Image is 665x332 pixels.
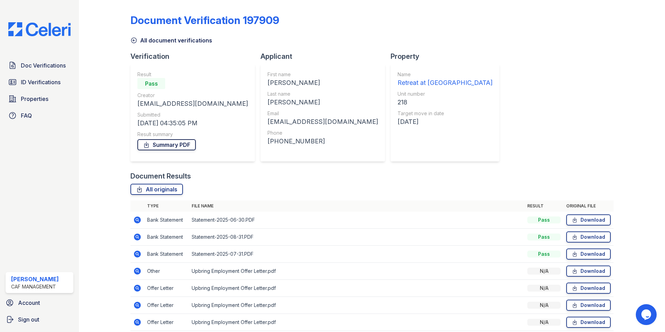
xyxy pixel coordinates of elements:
a: Account [3,296,76,310]
div: [EMAIL_ADDRESS][DOMAIN_NAME] [137,99,248,109]
td: Upbring Employment Offer Letter.pdf [189,314,524,331]
div: Pass [527,216,561,223]
td: Other [144,263,189,280]
a: FAQ [6,109,73,122]
a: Download [566,231,611,243]
div: Pass [527,234,561,240]
div: CAF Management [11,283,59,290]
th: Type [144,200,189,212]
span: Sign out [18,315,39,324]
div: First name [267,71,378,78]
div: Phone [267,129,378,136]
td: Bank Statement [144,212,189,229]
a: Doc Verifications [6,58,73,72]
a: Download [566,248,611,260]
a: Download [566,317,611,328]
div: [PHONE_NUMBER] [267,136,378,146]
a: Name Retreat at [GEOGRAPHIC_DATA] [398,71,492,88]
div: N/A [527,285,561,292]
span: ID Verifications [21,78,61,86]
div: [PERSON_NAME] [267,78,378,88]
div: [PERSON_NAME] [267,97,378,107]
div: Creator [137,92,248,99]
div: Target move in date [398,110,492,117]
div: Last name [267,90,378,97]
span: FAQ [21,111,32,120]
td: Upbring Employment Offer Letter.pdf [189,263,524,280]
div: Verification [130,52,261,61]
div: N/A [527,268,561,275]
th: File name [189,200,524,212]
div: Retreat at [GEOGRAPHIC_DATA] [398,78,492,88]
div: [PERSON_NAME] [11,275,59,283]
td: Bank Statement [144,246,189,263]
div: 218 [398,97,492,107]
span: Doc Verifications [21,61,66,70]
td: Statement-2025-07-31.PDF [189,246,524,263]
a: ID Verifications [6,75,73,89]
div: [DATE] [398,117,492,127]
a: Properties [6,92,73,106]
td: Upbring Employment Offer Letter.pdf [189,297,524,314]
td: Statement-2025-08-31.PDF [189,229,524,246]
td: Upbring Employment Offer Letter.pdf [189,280,524,297]
td: Offer Letter [144,280,189,297]
div: Submitted [137,111,248,118]
a: All document verifications [130,36,212,45]
td: Offer Letter [144,297,189,314]
a: Summary PDF [137,139,196,150]
a: Download [566,214,611,226]
div: Result summary [137,131,248,138]
iframe: chat widget [636,304,658,325]
div: Unit number [398,90,492,97]
div: Name [398,71,492,78]
div: N/A [527,302,561,309]
th: Original file [563,200,614,212]
a: Sign out [3,313,76,326]
img: CE_Logo_Blue-a8612792a0a2168367f1c8372b55b34899dd931a85d93a1a3d3e32e68fde9ad4.png [3,22,76,36]
td: Bank Statement [144,229,189,246]
a: Download [566,300,611,311]
a: All originals [130,184,183,195]
div: Pass [137,78,165,89]
div: Pass [527,251,561,258]
a: Download [566,266,611,277]
div: Email [267,110,378,117]
span: Properties [21,95,48,103]
th: Result [524,200,563,212]
a: Download [566,283,611,294]
div: Applicant [261,52,391,61]
div: Document Verification 197909 [130,14,279,26]
div: N/A [527,319,561,326]
td: Statement-2025-06-30.PDF [189,212,524,229]
td: Offer Letter [144,314,189,331]
span: Account [18,299,40,307]
div: Result [137,71,248,78]
div: Document Results [130,171,191,181]
div: [EMAIL_ADDRESS][DOMAIN_NAME] [267,117,378,127]
div: Property [391,52,505,61]
div: [DATE] 04:35:05 PM [137,118,248,128]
